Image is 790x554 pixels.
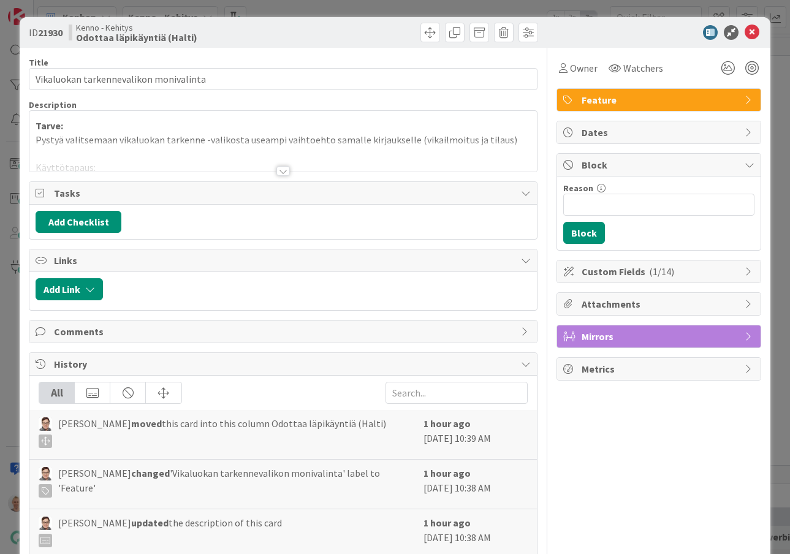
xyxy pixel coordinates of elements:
span: Tasks [54,186,515,200]
b: 1 hour ago [423,417,471,430]
input: type card name here... [29,68,537,90]
button: Block [563,222,605,244]
span: [PERSON_NAME] 'Vikaluokan tarkennevalikon monivalinta' label to 'Feature' [58,466,417,498]
b: updated [131,517,169,529]
b: changed [131,467,170,479]
span: Links [54,253,515,268]
span: [PERSON_NAME] this card into this column Odottaa läpikäyntiä (Halti) [58,416,386,448]
img: SM [39,467,52,480]
span: Description [29,99,77,110]
span: ID [29,25,63,40]
strong: Tarve: [36,120,63,132]
span: Owner [570,61,598,75]
span: Custom Fields [582,264,739,279]
input: Search... [386,382,528,404]
b: Odottaa läpikäyntiä (Halti) [76,32,197,42]
span: Mirrors [582,329,739,344]
b: moved [131,417,162,430]
span: Block [582,157,739,172]
button: Add Link [36,278,103,300]
b: 1 hour ago [423,467,471,479]
b: 1 hour ago [423,517,471,529]
div: [DATE] 10:38 AM [423,466,528,503]
label: Title [29,57,48,68]
img: SM [39,417,52,431]
span: Metrics [582,362,739,376]
span: Dates [582,125,739,140]
span: Watchers [623,61,663,75]
span: History [54,357,515,371]
div: All [39,382,75,403]
p: Pystyä valitsemaan vikaluokan tarkenne -valikosta useampi vaihtoehto samalle kirjaukselle (vikail... [36,133,531,147]
span: ( 1/14 ) [649,265,674,278]
span: Attachments [582,297,739,311]
span: Comments [54,324,515,339]
span: [PERSON_NAME] the description of this card [58,515,282,547]
div: [DATE] 10:39 AM [423,416,528,453]
span: Kenno - Kehitys [76,23,197,32]
span: Feature [582,93,739,107]
img: SM [39,517,52,530]
button: Add Checklist [36,211,121,233]
label: Reason [563,183,593,194]
b: 21930 [38,26,63,39]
